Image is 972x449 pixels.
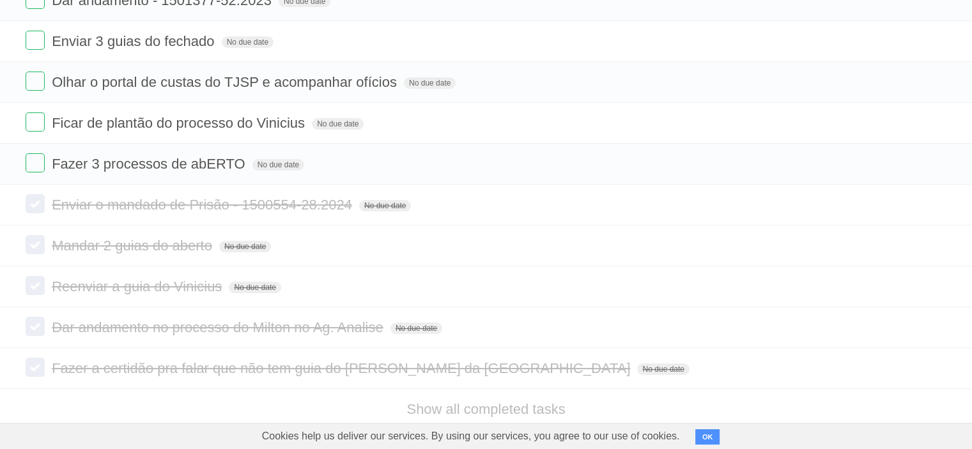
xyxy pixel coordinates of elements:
[52,238,215,254] span: Mandar 2 guias do aberto
[52,156,248,172] span: Fazer 3 processos de abERTO
[26,194,45,213] label: Done
[406,401,565,417] a: Show all completed tasks
[26,235,45,254] label: Done
[252,159,304,171] span: No due date
[219,241,271,252] span: No due date
[404,77,456,89] span: No due date
[52,197,355,213] span: Enviar o mandado de Prisão - 1500554-28.2024
[26,317,45,336] label: Done
[359,200,411,211] span: No due date
[26,31,45,50] label: Done
[637,363,689,375] span: No due date
[52,115,308,131] span: Ficar de plantão do processo do Vinicius
[26,153,45,172] label: Done
[26,276,45,295] label: Done
[390,323,442,334] span: No due date
[26,72,45,91] label: Done
[26,112,45,132] label: Done
[52,360,633,376] span: Fazer a certidão pra falar que não tem guia do [PERSON_NAME] da [GEOGRAPHIC_DATA]
[222,36,274,48] span: No due date
[52,319,387,335] span: Dar andamento no processo do Milton no Ag. Analise
[229,282,281,293] span: No due date
[52,33,217,49] span: Enviar 3 guias do fechado
[695,429,720,445] button: OK
[52,74,400,90] span: Olhar o portal de custas do TJSP e acompanhar ofícios
[52,278,225,294] span: Reenviar a guia do Vinicius
[312,118,364,130] span: No due date
[249,423,693,449] span: Cookies help us deliver our services. By using our services, you agree to our use of cookies.
[26,358,45,377] label: Done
